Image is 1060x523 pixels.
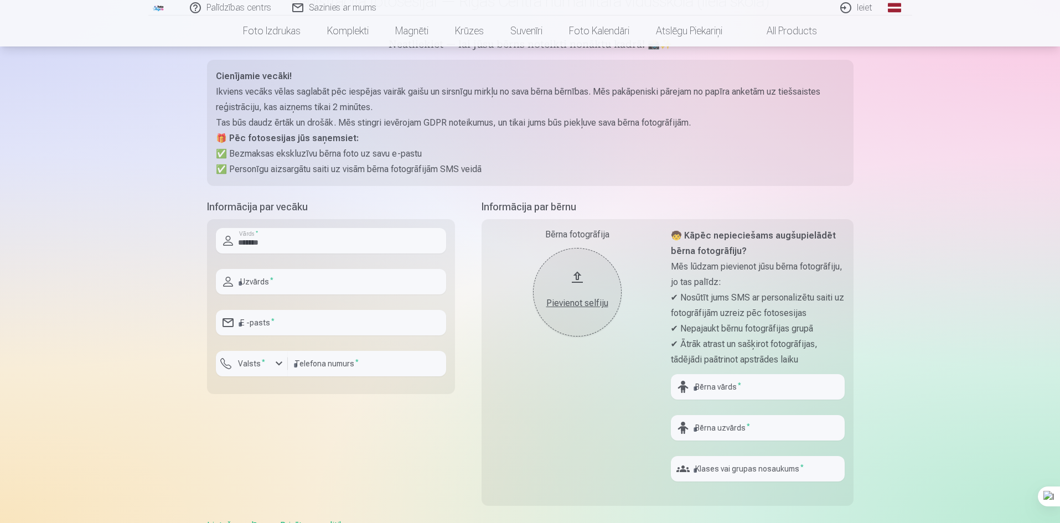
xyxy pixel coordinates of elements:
[216,351,288,376] button: Valsts*
[643,15,736,46] a: Atslēgu piekariņi
[207,199,455,215] h5: Informācija par vecāku
[234,358,270,369] label: Valsts
[314,15,382,46] a: Komplekti
[497,15,556,46] a: Suvenīri
[153,4,165,11] img: /fa1
[544,297,611,310] div: Pievienot selfiju
[442,15,497,46] a: Krūzes
[671,230,836,256] strong: 🧒 Kāpēc nepieciešams augšupielādēt bērna fotogrāfiju?
[671,290,845,321] p: ✔ Nosūtīt jums SMS ar personalizētu saiti uz fotogrāfijām uzreiz pēc fotosesijas
[556,15,643,46] a: Foto kalendāri
[230,15,314,46] a: Foto izdrukas
[216,133,359,143] strong: 🎁 Pēc fotosesijas jūs saņemsiet:
[216,162,845,177] p: ✅ Personīgu aizsargātu saiti uz visām bērna fotogrāfijām SMS veidā
[382,15,442,46] a: Magnēti
[490,228,664,241] div: Bērna fotogrāfija
[671,336,845,367] p: ✔ Ātrāk atrast un sašķirot fotogrāfijas, tādējādi paātrinot apstrādes laiku
[216,115,845,131] p: Tas būs daudz ērtāk un drošāk. Mēs stingri ievērojam GDPR noteikumus, un tikai jums būs piekļuve ...
[216,71,292,81] strong: Cienījamie vecāki!
[671,259,845,290] p: Mēs lūdzam pievienot jūsu bērna fotogrāfiju, jo tas palīdz:
[736,15,830,46] a: All products
[533,248,622,336] button: Pievienot selfiju
[216,84,845,115] p: Ikviens vecāks vēlas saglabāt pēc iespējas vairāk gaišu un sirsnīgu mirkļu no sava bērna bērnības...
[482,199,854,215] h5: Informācija par bērnu
[671,321,845,336] p: ✔ Nepajaukt bērnu fotogrāfijas grupā
[216,146,845,162] p: ✅ Bezmaksas ekskluzīvu bērna foto uz savu e-pastu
